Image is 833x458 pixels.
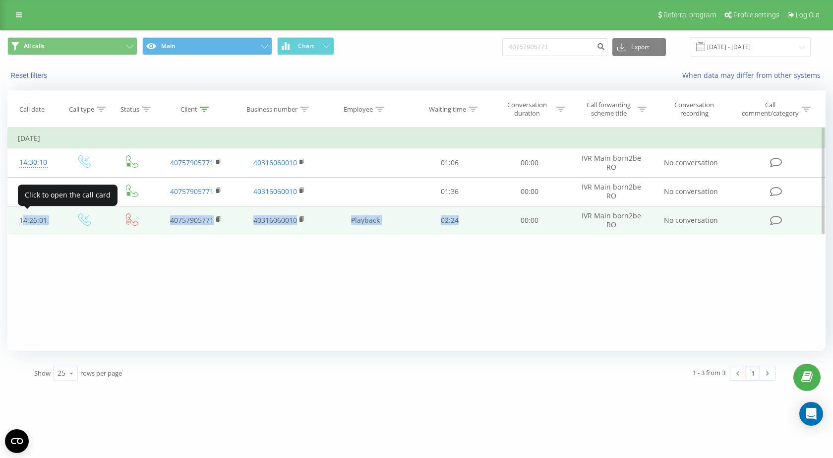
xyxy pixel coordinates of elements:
[19,105,45,114] div: Call date
[142,37,272,55] button: Main
[180,105,197,114] div: Client
[80,369,122,378] span: rows per page
[253,215,297,225] a: 40316060010
[344,105,373,114] div: Employee
[321,206,410,235] td: Playback
[682,70,826,80] a: When data may differ from other systems
[8,129,826,148] td: [DATE]
[170,158,214,167] a: 40757905771
[799,402,823,426] div: Open Intercom Messenger
[741,101,799,118] div: Call comment/category
[410,177,490,206] td: 01:36
[501,101,554,118] div: Conversation duration
[570,206,653,235] td: IVR Main born2be RO
[18,185,118,206] div: Click to open the call card
[429,105,466,114] div: Waiting time
[490,148,570,177] td: 00:00
[490,206,570,235] td: 00:00
[69,105,94,114] div: Call type
[120,105,139,114] div: Status
[7,71,52,80] button: Reset filters
[612,38,666,56] button: Export
[733,11,779,19] span: Profile settings
[18,211,49,230] div: 14:26:01
[693,368,725,378] div: 1 - 3 from 3
[410,206,490,235] td: 02:24
[34,369,51,378] span: Show
[664,187,718,196] span: No conversation
[18,153,49,172] div: 14:30:10
[246,105,297,114] div: Business number
[745,366,760,380] a: 1
[7,37,137,55] button: All calls
[664,158,718,167] span: No conversation
[253,187,297,196] a: 40316060010
[58,368,65,378] div: 25
[5,429,29,453] button: Open CMP widget
[170,215,214,225] a: 40757905771
[170,187,214,196] a: 40757905771
[24,42,45,50] span: All calls
[570,148,653,177] td: IVR Main born2be RO
[490,177,570,206] td: 00:00
[502,38,607,56] input: Search by number
[570,177,653,206] td: IVR Main born2be RO
[663,11,716,19] span: Referral program
[662,101,726,118] div: Conversation recording
[664,215,718,225] span: No conversation
[253,158,297,167] a: 40316060010
[796,11,820,19] span: Log Out
[582,101,635,118] div: Call forwarding scheme title
[277,37,334,55] button: Chart
[298,43,314,50] span: Chart
[410,148,490,177] td: 01:06
[18,182,49,201] div: 14:28:31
